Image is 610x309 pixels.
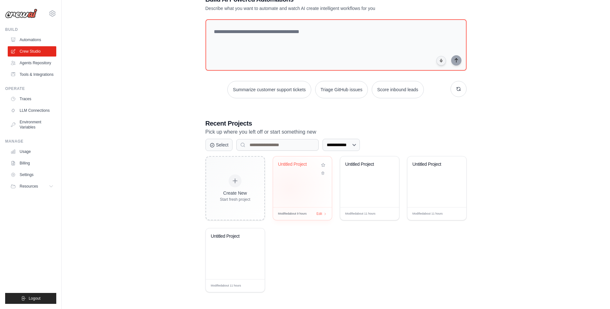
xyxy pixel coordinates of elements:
span: Modified about 11 hours [413,212,443,216]
a: Agents Repository [8,58,56,68]
div: Create New [220,190,250,196]
button: Delete project [320,170,327,176]
button: Score inbound leads [372,81,424,98]
div: Start fresh project [220,197,250,202]
h3: Recent Projects [205,119,467,128]
button: Select [205,139,233,151]
div: Untitled Project [278,162,317,167]
div: Operate [5,86,56,91]
span: Edit [316,211,322,216]
p: Pick up where you left off or start something new [205,128,467,136]
button: Logout [5,293,56,304]
button: Resources [8,181,56,191]
div: Build [5,27,56,32]
p: Describe what you want to automate and watch AI create intelligent workflows for you [205,5,422,12]
button: Summarize customer support tickets [227,81,311,98]
span: Edit [384,211,389,216]
span: Edit [249,283,255,288]
div: Untitled Project [413,162,451,167]
div: Manage [5,139,56,144]
a: Settings [8,170,56,180]
img: Logo [5,9,37,18]
span: Modified about 9 hours [278,212,307,216]
a: Usage [8,146,56,157]
a: Tools & Integrations [8,69,56,80]
span: Resources [20,184,38,189]
button: Add to favorites [320,162,327,169]
div: Untitled Project [211,234,250,239]
a: LLM Connections [8,105,56,116]
a: Traces [8,94,56,104]
button: Triage GitHub issues [315,81,368,98]
span: Modified about 11 hours [345,212,376,216]
a: Billing [8,158,56,168]
a: Crew Studio [8,46,56,57]
span: Edit [451,211,456,216]
span: Logout [29,296,41,301]
button: Get new suggestions [451,81,467,97]
span: Modified about 11 hours [211,284,241,288]
div: Untitled Project [345,162,384,167]
button: Click to speak your automation idea [436,56,446,66]
a: Environment Variables [8,117,56,132]
a: Automations [8,35,56,45]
